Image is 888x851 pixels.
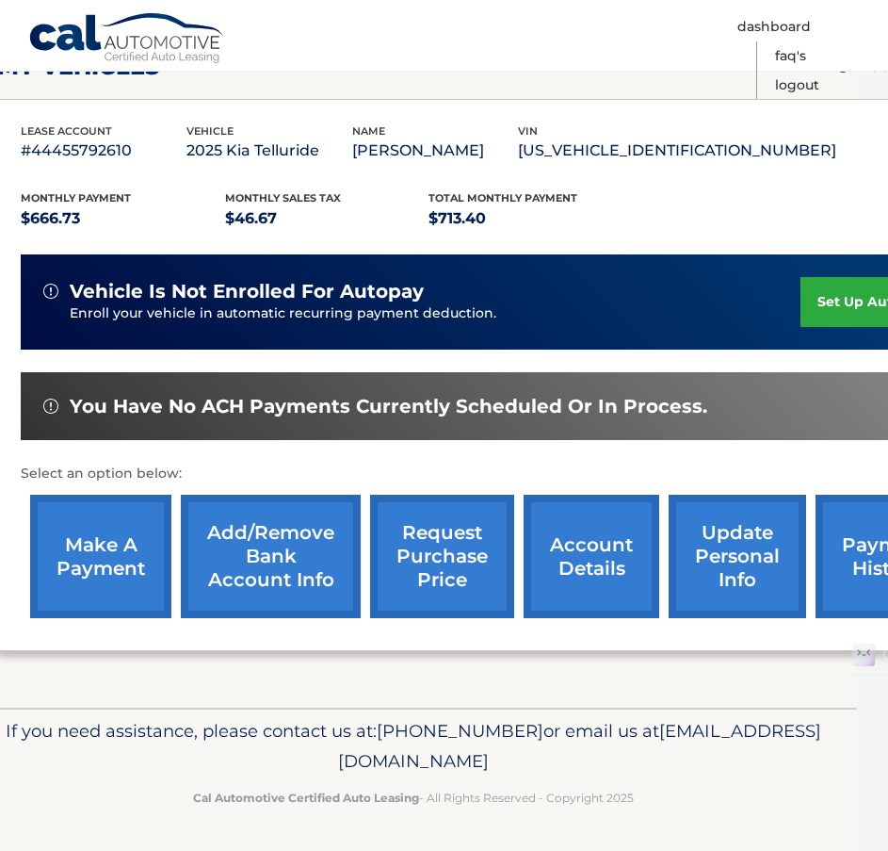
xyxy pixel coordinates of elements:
[43,399,58,414] img: alert-white.svg
[21,124,112,138] span: lease account
[70,280,424,303] span: vehicle is not enrolled for autopay
[21,191,131,205] span: Monthly Payment
[193,791,419,805] strong: Cal Automotive Certified Auto Leasing
[352,138,518,164] p: [PERSON_NAME]
[352,124,385,138] span: name
[186,124,234,138] span: vehicle
[21,205,225,232] p: $666.73
[518,124,538,138] span: vin
[225,191,341,205] span: Monthly sales Tax
[428,191,577,205] span: Total Monthly Payment
[524,495,659,618] a: account details
[30,495,171,618] a: make a payment
[70,395,707,418] span: You have no ACH payments currently scheduled or in process.
[28,12,226,67] a: Cal Automotive
[669,495,806,618] a: update personal info
[377,720,543,742] span: [PHONE_NUMBER]
[737,12,811,41] a: Dashboard
[70,303,800,324] p: Enroll your vehicle in automatic recurring payment deduction.
[43,284,58,299] img: alert-white.svg
[775,41,806,71] a: FAQ's
[428,205,633,232] p: $713.40
[181,495,361,618] a: Add/Remove bank account info
[21,138,186,164] p: #44455792610
[338,720,821,772] span: [EMAIL_ADDRESS][DOMAIN_NAME]
[518,138,836,164] p: [US_VEHICLE_IDENTIFICATION_NUMBER]
[775,71,819,100] a: Logout
[370,495,514,618] a: request purchase price
[225,205,429,232] p: $46.67
[186,138,352,164] p: 2025 Kia Telluride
